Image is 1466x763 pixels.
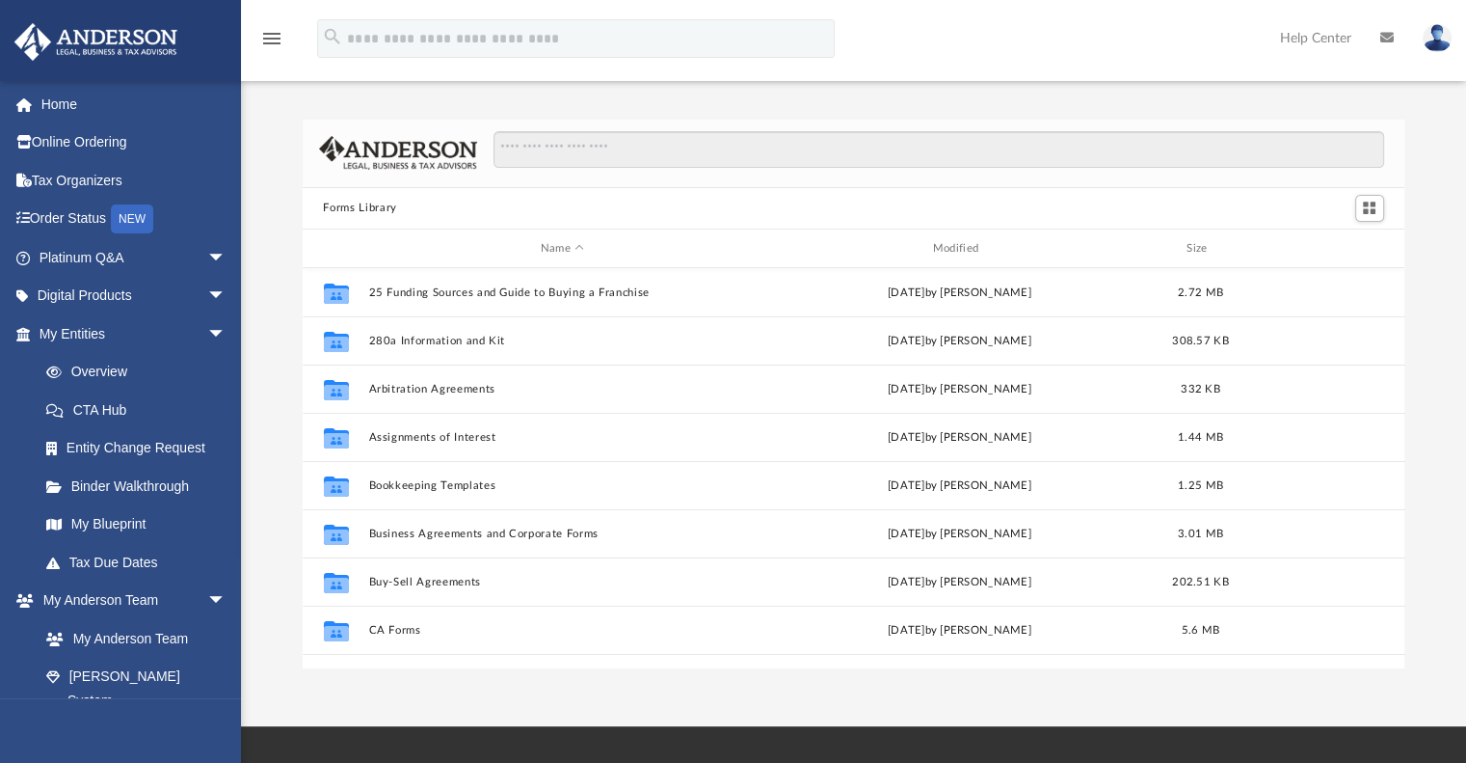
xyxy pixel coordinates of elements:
[111,204,153,233] div: NEW
[27,467,255,505] a: Binder Walkthrough
[9,23,183,61] img: Anderson Advisors Platinum Portal
[765,333,1154,350] div: [DATE] by [PERSON_NAME]
[207,238,246,278] span: arrow_drop_down
[1172,577,1228,587] span: 202.51 KB
[493,131,1383,168] input: Search files and folders
[367,240,756,258] div: Name
[1247,240,1382,258] div: id
[1178,432,1223,443] span: 1.44 MB
[13,123,255,162] a: Online Ordering
[207,277,246,316] span: arrow_drop_down
[323,200,396,217] button: Forms Library
[1181,384,1220,395] span: 332 KB
[368,479,757,492] button: Bookkeeping Templates
[765,429,1154,447] div: [DATE] by [PERSON_NAME]
[1178,287,1223,298] span: 2.72 MB
[13,314,255,353] a: My Entitiesarrow_drop_down
[368,576,757,588] button: Buy-Sell Agreements
[322,26,343,47] i: search
[1172,336,1228,346] span: 308.57 KB
[27,505,246,544] a: My Blueprint
[765,381,1154,398] div: [DATE] by [PERSON_NAME]
[27,543,255,582] a: Tax Due Dates
[13,161,255,200] a: Tax Organizers
[1178,480,1223,491] span: 1.25 MB
[27,353,255,392] a: Overview
[27,391,255,429] a: CTA Hub
[765,285,1154,302] div: [DATE] by [PERSON_NAME]
[303,268,1405,668] div: grid
[765,574,1154,591] div: [DATE] by [PERSON_NAME]
[368,286,757,299] button: 25 Funding Sources and Guide to Buying a Franchise
[1423,24,1452,52] img: User Pic
[368,383,757,395] button: Arbitration Agreements
[13,200,255,239] a: Order StatusNEW
[368,335,757,347] button: 280a Information and Kit
[260,37,283,50] a: menu
[27,658,246,720] a: [PERSON_NAME] System
[765,477,1154,495] div: [DATE] by [PERSON_NAME]
[13,582,246,620] a: My Anderson Teamarrow_drop_down
[1161,240,1239,258] div: Size
[368,431,757,444] button: Assignments of Interest
[13,238,255,277] a: Platinum Q&Aarrow_drop_down
[1178,529,1223,539] span: 3.01 MB
[1181,625,1219,636] span: 5.6 MB
[207,582,246,621] span: arrow_drop_down
[13,85,255,123] a: Home
[27,619,236,658] a: My Anderson Team
[27,429,255,468] a: Entity Change Request
[765,526,1154,543] div: [DATE] by [PERSON_NAME]
[368,624,757,637] button: CA Forms
[310,240,359,258] div: id
[1355,195,1384,222] button: Switch to Grid View
[764,240,1153,258] div: Modified
[368,528,757,540] button: Business Agreements and Corporate Forms
[207,314,246,354] span: arrow_drop_down
[765,622,1154,640] div: [DATE] by [PERSON_NAME]
[260,27,283,50] i: menu
[13,277,255,315] a: Digital Productsarrow_drop_down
